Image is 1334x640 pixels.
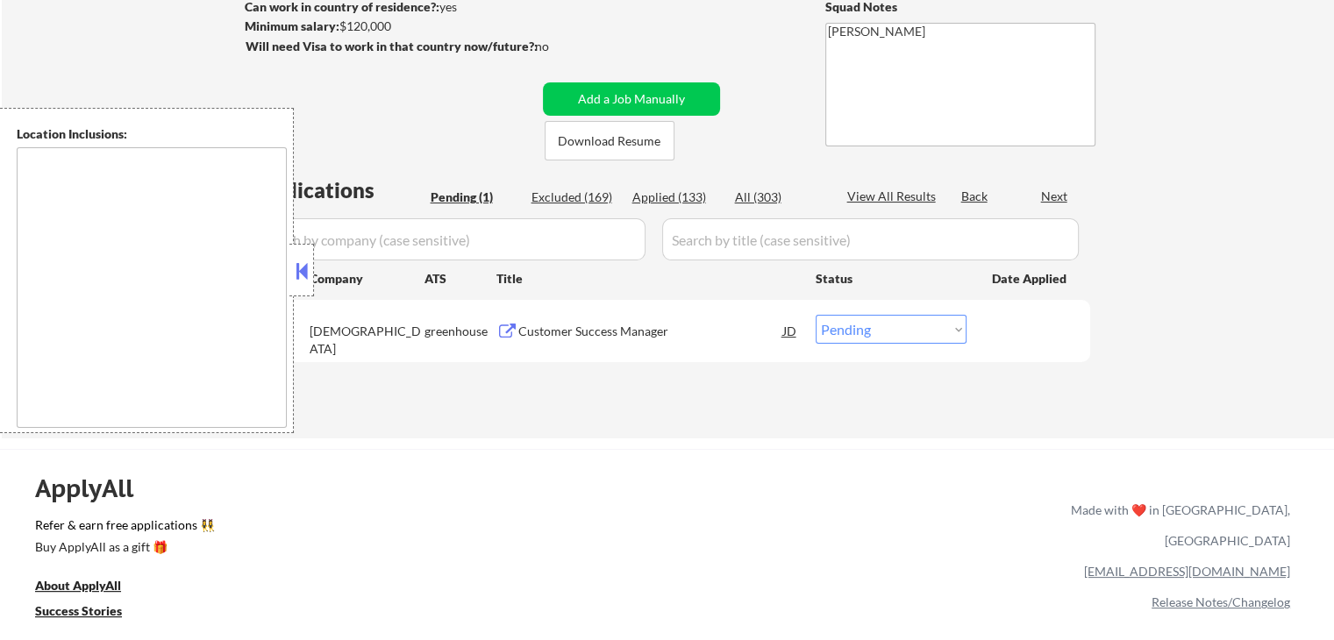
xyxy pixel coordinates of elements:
[632,188,720,206] div: Applied (133)
[245,18,537,35] div: $120,000
[1084,564,1290,579] a: [EMAIL_ADDRESS][DOMAIN_NAME]
[431,188,518,206] div: Pending (1)
[781,315,799,346] div: JD
[531,188,619,206] div: Excluded (169)
[1152,594,1290,609] a: Release Notes/Changelog
[961,188,989,205] div: Back
[310,270,424,288] div: Company
[310,323,424,357] div: [DEMOGRAPHIC_DATA]
[17,125,287,143] div: Location Inclusions:
[535,38,585,55] div: no
[245,18,339,33] strong: Minimum salary:
[545,121,674,160] button: Download Resume
[1064,494,1290,556] div: Made with ❤️ in [GEOGRAPHIC_DATA], [GEOGRAPHIC_DATA]
[35,578,121,593] u: About ApplyAll
[35,603,122,618] u: Success Stories
[35,473,153,503] div: ApplyAll
[735,188,823,206] div: All (303)
[1041,188,1069,205] div: Next
[816,262,967,294] div: Status
[518,323,783,340] div: Customer Success Manager
[35,541,210,553] div: Buy ApplyAll as a gift 🎁
[847,188,941,205] div: View All Results
[35,519,704,537] a: Refer & earn free applications 👯‍♀️
[543,82,720,116] button: Add a Job Manually
[424,270,496,288] div: ATS
[496,270,799,288] div: Title
[35,576,146,598] a: About ApplyAll
[35,537,210,559] a: Buy ApplyAll as a gift 🎁
[251,218,646,260] input: Search by company (case sensitive)
[246,39,538,53] strong: Will need Visa to work in that country now/future?:
[424,323,496,340] div: greenhouse
[251,180,424,201] div: Applications
[662,218,1079,260] input: Search by title (case sensitive)
[35,601,146,623] a: Success Stories
[992,270,1069,288] div: Date Applied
